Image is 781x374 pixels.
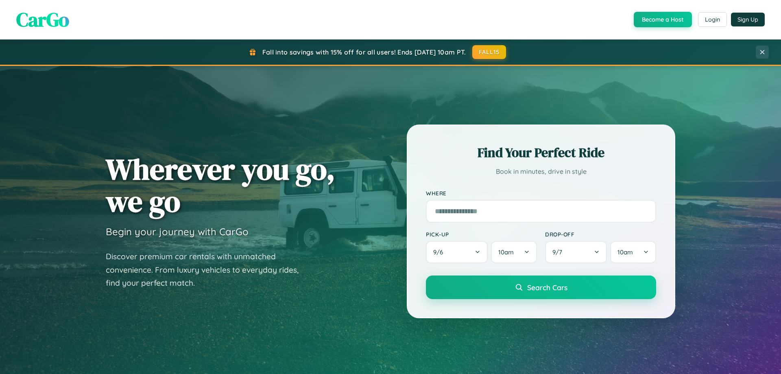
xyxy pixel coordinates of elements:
[545,241,607,263] button: 9/7
[426,231,537,238] label: Pick-up
[498,248,514,256] span: 10am
[106,153,335,217] h1: Wherever you go, we go
[426,241,488,263] button: 9/6
[106,250,309,290] p: Discover premium car rentals with unmatched convenience. From luxury vehicles to everyday rides, ...
[426,144,656,162] h2: Find Your Perfect Ride
[610,241,656,263] button: 10am
[16,6,69,33] span: CarGo
[426,276,656,299] button: Search Cars
[426,166,656,177] p: Book in minutes, drive in style
[731,13,765,26] button: Sign Up
[472,45,506,59] button: FALL15
[634,12,692,27] button: Become a Host
[552,248,566,256] span: 9 / 7
[527,283,567,292] span: Search Cars
[491,241,537,263] button: 10am
[433,248,447,256] span: 9 / 6
[262,48,466,56] span: Fall into savings with 15% off for all users! Ends [DATE] 10am PT.
[617,248,633,256] span: 10am
[545,231,656,238] label: Drop-off
[106,225,249,238] h3: Begin your journey with CarGo
[426,190,656,197] label: Where
[698,12,727,27] button: Login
